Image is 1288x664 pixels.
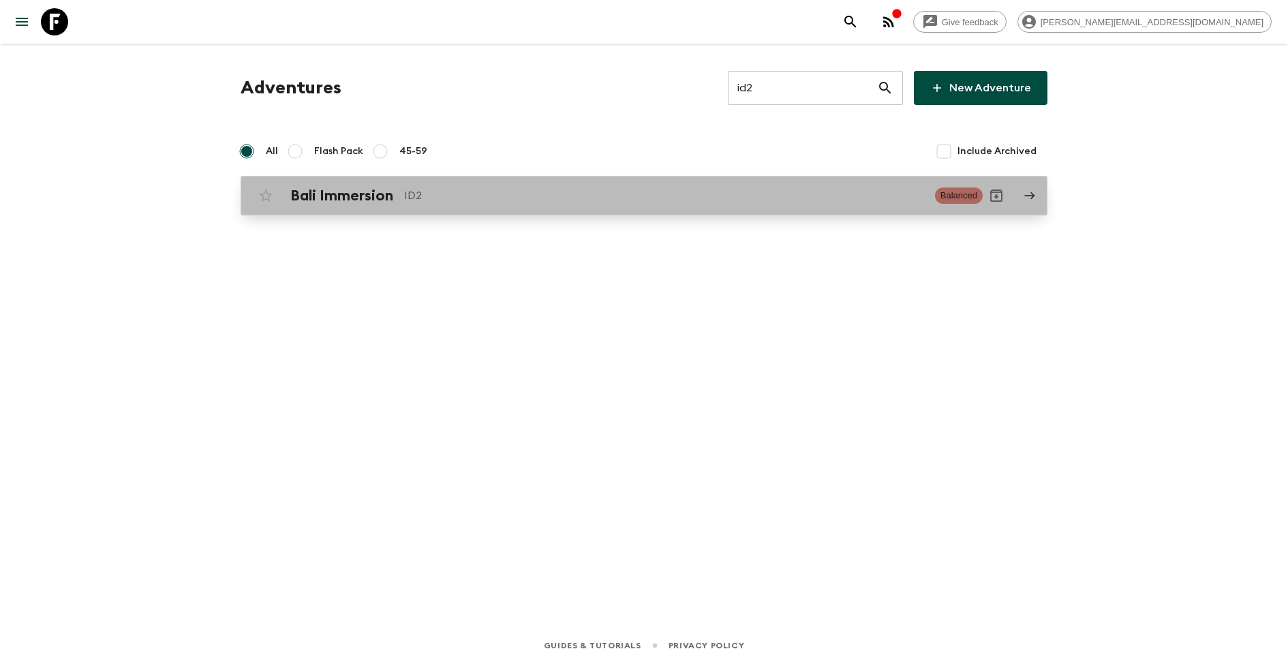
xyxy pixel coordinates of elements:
button: search adventures [837,8,864,35]
p: ID2 [404,187,924,204]
span: Flash Pack [314,145,363,158]
h2: Bali Immersion [290,187,393,205]
a: Privacy Policy [669,638,744,653]
button: menu [8,8,35,35]
span: Give feedback [934,17,1006,27]
a: Guides & Tutorials [544,638,641,653]
a: Bali ImmersionID2BalancedArchive [241,176,1047,215]
div: [PERSON_NAME][EMAIL_ADDRESS][DOMAIN_NAME] [1017,11,1272,33]
input: e.g. AR1, Argentina [728,69,877,107]
span: Balanced [935,187,983,204]
span: All [266,145,278,158]
button: Archive [983,182,1010,209]
span: [PERSON_NAME][EMAIL_ADDRESS][DOMAIN_NAME] [1033,17,1271,27]
a: New Adventure [914,71,1047,105]
span: Include Archived [957,145,1037,158]
span: 45-59 [399,145,427,158]
h1: Adventures [241,74,341,102]
a: Give feedback [913,11,1007,33]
